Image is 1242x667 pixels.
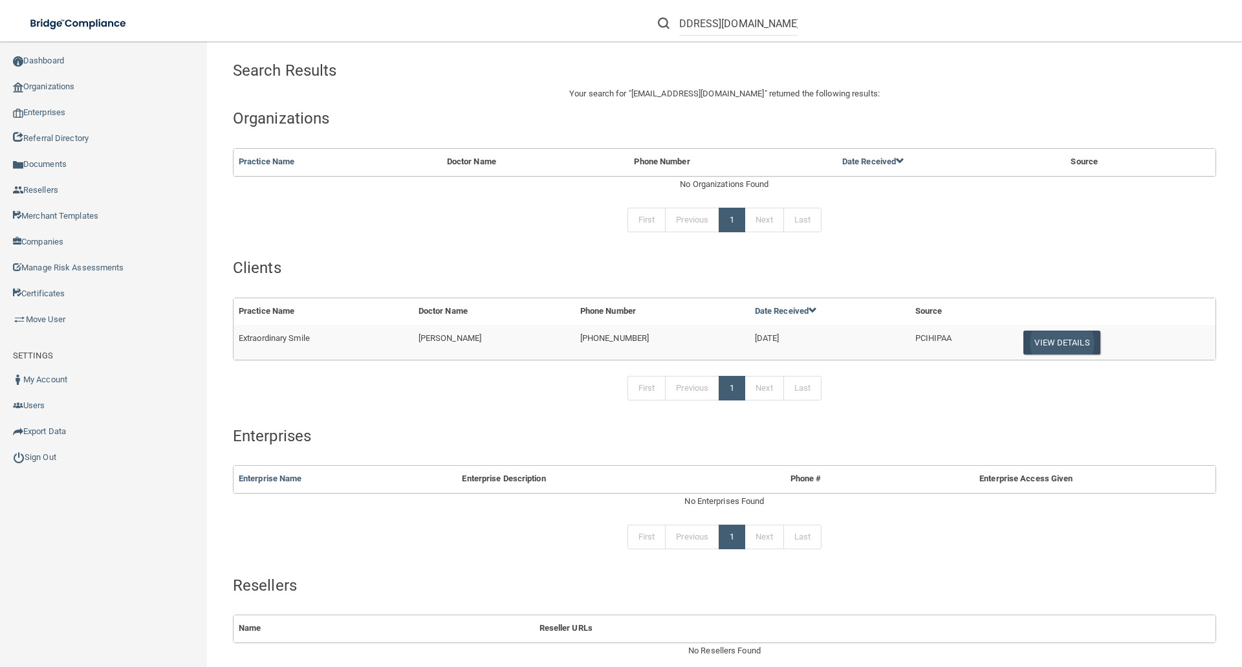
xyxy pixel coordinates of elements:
[13,313,26,326] img: briefcase.64adab9b.png
[19,10,138,37] img: bridge_compliance_login_screen.278c3ca4.svg
[234,615,534,642] th: Name
[419,333,481,343] span: [PERSON_NAME]
[745,376,783,400] a: Next
[658,17,670,29] img: ic-search.3b580494.png
[442,149,629,175] th: Doctor Name
[233,259,1216,276] h4: Clients
[745,525,783,549] a: Next
[233,428,1216,444] h4: Enterprises
[783,376,822,400] a: Last
[631,89,765,98] span: [EMAIL_ADDRESS][DOMAIN_NAME]
[665,376,719,400] a: Previous
[233,177,1216,192] div: No Organizations Found
[755,306,817,316] a: Date Received
[233,86,1216,102] p: Your search for " " returned the following results:
[13,400,23,411] img: icon-users.e205127d.png
[233,643,1216,659] div: No Resellers Found
[13,452,25,463] img: ic_power_dark.7ecde6b1.png
[627,376,666,400] a: First
[1065,149,1182,175] th: Source
[233,494,1216,509] div: No Enterprises Found
[580,333,649,343] span: [PHONE_NUMBER]
[629,149,836,175] th: Phone Number
[13,160,23,170] img: icon-documents.8dae5593.png
[915,333,952,343] span: PCIHIPAA
[665,525,719,549] a: Previous
[868,466,1184,492] th: Enterprise Access Given
[234,298,413,325] th: Practice Name
[233,577,1216,594] h4: Resellers
[755,333,779,343] span: [DATE]
[575,298,750,325] th: Phone Number
[627,208,666,232] a: First
[719,525,745,549] a: 1
[783,208,822,232] a: Last
[745,208,783,232] a: Next
[239,333,310,343] span: Extraordinary Smile
[13,375,23,385] img: ic_user_dark.df1a06c3.png
[13,82,23,93] img: organization-icon.f8decf85.png
[842,157,904,166] a: Date Received
[233,110,1216,127] h4: Organizations
[413,298,575,325] th: Doctor Name
[239,474,302,483] a: Enterprise Name
[13,348,53,364] label: SETTINGS
[679,12,798,36] input: Search
[627,525,666,549] a: First
[13,185,23,195] img: ic_reseller.de258add.png
[719,376,745,400] a: 1
[233,62,631,79] h4: Search Results
[13,109,23,118] img: enterprise.0d942306.png
[743,466,868,492] th: Phone #
[910,298,1014,325] th: Source
[1023,331,1100,355] button: View Details
[783,525,822,549] a: Last
[665,208,719,232] a: Previous
[534,615,1120,642] th: Reseller URLs
[239,157,294,166] a: Practice Name
[457,466,743,492] th: Enterprise Description
[13,56,23,67] img: ic_dashboard_dark.d01f4a41.png
[13,426,23,437] img: icon-export.b9366987.png
[719,208,745,232] a: 1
